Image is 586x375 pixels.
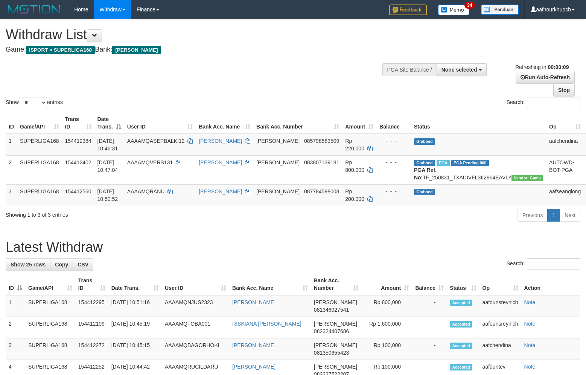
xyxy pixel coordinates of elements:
[527,258,580,269] input: Search:
[379,188,408,195] div: - - -
[6,258,50,271] a: Show 25 rows
[464,2,475,9] span: 34
[479,317,521,338] td: aafounsreynich
[479,295,521,317] td: aafounsreynich
[314,364,357,370] span: [PERSON_NAME]
[6,240,580,255] h1: Latest Withdraw
[546,155,584,184] td: AUTOWD-BOT-PGA
[379,159,408,166] div: - - -
[314,328,349,334] span: Copy 082324407686 to clipboard
[55,262,68,268] span: Copy
[548,64,569,70] strong: 00:00:09
[527,97,580,108] input: Search:
[345,159,364,173] span: Rp 800.000
[6,274,25,295] th: ID: activate to sort column descending
[50,258,73,271] a: Copy
[414,160,435,166] span: Grabbed
[560,209,580,222] a: Next
[451,160,489,166] span: PGA Pending
[518,209,548,222] a: Previous
[17,155,62,184] td: SUPERLIGA168
[516,71,575,84] a: Run Auto-Refresh
[6,27,383,42] h1: Withdraw List
[304,188,339,194] span: Copy 087784598008 to clipboard
[256,188,300,194] span: [PERSON_NAME]
[304,159,339,165] span: Copy 083807139181 to clipboard
[438,5,470,15] img: Button%20Memo.svg
[314,299,357,305] span: [PERSON_NAME]
[196,112,253,134] th: Bank Acc. Name: activate to sort column ascending
[524,321,536,327] a: Note
[521,274,580,295] th: Action
[376,112,411,134] th: Balance
[314,350,349,356] span: Copy 081350655423 to clipboard
[232,299,275,305] a: [PERSON_NAME]
[97,159,118,173] span: [DATE] 10:47:04
[65,188,91,194] span: 154412560
[314,342,357,348] span: [PERSON_NAME]
[479,338,521,360] td: aafchendina
[17,112,62,134] th: Game/API: activate to sort column ascending
[199,159,242,165] a: [PERSON_NAME]
[65,159,91,165] span: 154412402
[162,317,229,338] td: AAAAMQTOBA001
[450,321,472,328] span: Accepted
[253,112,342,134] th: Bank Acc. Number: activate to sort column ascending
[108,295,162,317] td: [DATE] 10:51:16
[6,208,239,219] div: Showing 1 to 3 of 3 entries
[6,46,383,54] h4: Game: Bank:
[6,338,25,360] td: 3
[26,46,95,54] span: ISPORT > SUPERLIGA168
[412,295,447,317] td: -
[6,317,25,338] td: 2
[25,295,75,317] td: SUPERLIGA168
[11,262,46,268] span: Show 25 rows
[553,84,575,96] a: Stop
[389,5,427,15] img: Feedback.jpg
[75,274,108,295] th: Trans ID: activate to sort column ascending
[450,364,472,370] span: Accepted
[112,46,161,54] span: [PERSON_NAME]
[78,262,88,268] span: CSV
[25,317,75,338] td: SUPERLIGA168
[229,274,311,295] th: Bank Acc. Name: activate to sort column ascending
[6,112,17,134] th: ID
[507,258,580,269] label: Search:
[361,338,412,360] td: Rp 100,000
[256,159,300,165] span: [PERSON_NAME]
[412,317,447,338] td: -
[162,295,229,317] td: AAAAMQNJUS2323
[414,167,437,181] b: PGA Ref. No:
[127,159,173,165] span: AAAAMQVERS131
[481,5,519,15] img: panduan.png
[507,97,580,108] label: Search:
[232,342,275,348] a: [PERSON_NAME]
[361,274,412,295] th: Amount: activate to sort column ascending
[199,188,242,194] a: [PERSON_NAME]
[75,295,108,317] td: 154412295
[414,189,435,195] span: Grabbed
[447,274,479,295] th: Status: activate to sort column ascending
[6,97,63,108] label: Show entries
[62,112,94,134] th: Trans ID: activate to sort column ascending
[479,274,521,295] th: Op: activate to sort column ascending
[232,364,275,370] a: [PERSON_NAME]
[97,188,118,202] span: [DATE] 10:50:52
[450,300,472,306] span: Accepted
[546,184,584,206] td: aafseanglong
[524,364,536,370] a: Note
[6,4,63,15] img: MOTION_logo.png
[162,338,229,360] td: AAAAMQBAGORHOKI
[108,274,162,295] th: Date Trans.: activate to sort column ascending
[124,112,196,134] th: User ID: activate to sort column ascending
[127,138,185,144] span: AAAAMQASEPBALKI12
[437,63,487,76] button: None selected
[314,307,349,313] span: Copy 081346027541 to clipboard
[127,188,165,194] span: AAAAMQRANU
[441,67,477,73] span: None selected
[108,317,162,338] td: [DATE] 10:45:19
[437,160,450,166] span: Marked by aafounsreynich
[311,274,361,295] th: Bank Acc. Number: activate to sort column ascending
[94,112,124,134] th: Date Trans.: activate to sort column descending
[65,138,91,144] span: 154412384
